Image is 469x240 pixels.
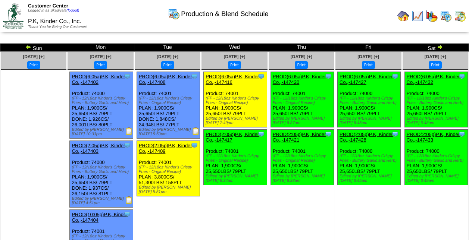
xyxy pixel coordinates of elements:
div: (FP - 12/18oz Kinder's Crispy Fries - Buttery Garlic and Herb) [340,154,400,163]
button: Print [429,61,442,69]
button: Print [94,61,107,69]
a: [DATE] [+] [357,54,379,59]
a: PROD(2:05p)P.K, Kinder Co.,-147409 [139,143,192,154]
div: Edited by [PERSON_NAME] [DATE] 6:45am [340,116,400,125]
img: calendarprod.gif [168,8,180,20]
img: Production Report [192,127,200,135]
a: PROD(2:05p)P.K, Kinder Co.,-147417 [206,132,259,143]
div: Edited by [PERSON_NAME] [DATE] 6:48am [407,116,468,125]
a: PROD(6:05a)P.K, Kinder Co.,-147416 [206,74,259,85]
img: Tooltip [123,142,131,149]
a: PROD(6:05a)P.K, Kinder Co.,-147427 [340,74,393,85]
div: (FP - 12/18oz Kinder's Crispy Fries - Original Recipe) [206,154,266,163]
div: Edited by [PERSON_NAME] [DATE] 6:45am [340,174,400,183]
div: Product: 74001 PLAN: 1,900CS / 25,650LBS / 79PLT [204,72,267,127]
button: Print [161,61,174,69]
td: Tue [134,44,201,52]
img: arrowleft.gif [25,44,31,50]
a: [DATE] [+] [291,54,312,59]
div: Product: 74001 PLAN: 1,900CS / 25,650LBS / 79PLT [271,72,334,127]
span: Customer Center [28,3,68,9]
a: PROD(2:05p)P.K, Kinder Co.,-147403 [72,143,125,154]
div: Product: 74000 PLAN: 1,900CS / 25,650LBS / 79PLT DONE: 1,937CS / 26,150LBS / 81PLT [70,141,133,208]
div: Edited by [PERSON_NAME] [DATE] 6:49am [407,174,468,183]
img: home.gif [397,10,409,22]
div: Product: 74000 PLAN: 1,900CS / 25,650LBS / 79PLT [404,72,468,127]
div: Edited by [PERSON_NAME] [DATE] 6:37am [273,116,334,125]
img: Tooltip [257,130,265,138]
a: PROD(6:05a)P.K, Kinder Co.,-147432 [407,74,460,85]
a: PROD(6:05a)P.K, Kinder Co.,-147402 [72,74,125,85]
img: Tooltip [123,211,131,218]
div: (FP - 12/18oz Kinder's Crispy Fries - Buttery Garlic and Herb) [72,165,132,174]
div: (FP - 12/18oz Kinder's Crispy Fries - Buttery Garlic and Herb) [407,96,468,105]
div: Edited by [PERSON_NAME] [DATE] 5:50pm [139,127,200,136]
div: Edited by [PERSON_NAME] [DATE] 5:51pm [139,185,200,194]
img: Tooltip [325,130,332,138]
div: Product: 74000 PLAN: 1,900CS / 25,650LBS / 79PLT [404,130,468,185]
div: Product: 74001 PLAN: 1,900CS / 25,650LBS / 79PLT DONE: 1,848CS / 24,948LBS / 77PLT [137,72,200,139]
img: ZoRoCo_Logo(Green%26Foil)%20jpg.webp [3,3,24,28]
div: (FP - 12/18oz Kinder's Crispy Fries - Buttery Garlic and Herb) [72,96,132,105]
div: (FP - 12/18oz Kinder's Crispy Fries - Original Recipe) [273,96,334,105]
a: PROD(2:05p)P.K, Kinder Co.,-147433 [407,132,460,143]
a: PROD(6:05a)P.K, Kinder Co.,-147408 [139,74,192,85]
img: Tooltip [458,130,466,138]
img: Tooltip [191,142,198,149]
img: arrowright.gif [437,44,443,50]
span: Production & Blend Schedule [181,10,268,18]
span: Logged in as Skadiyala [28,9,79,13]
div: (FP - 12/18oz Kinder's Crispy Fries - Original Recipe) [139,96,200,105]
div: Edited by [PERSON_NAME] [DATE] 7:49pm [206,116,266,125]
div: (FP - 12/18oz Kinder's Crispy Fries - Buttery Garlic and Herb) [407,154,468,163]
img: Tooltip [391,73,399,80]
a: (logout) [66,9,79,13]
div: Edited by [PERSON_NAME] [DATE] 6:34am [206,174,266,183]
div: Product: 74001 PLAN: 3,800CS / 51,300LBS / 158PLT [137,141,200,196]
td: Fri [335,44,402,52]
img: Tooltip [391,130,399,138]
img: Tooltip [325,73,332,80]
a: [DATE] [+] [223,54,245,59]
span: P.K, Kinder Co., Inc. [28,18,81,25]
td: Sat [402,44,469,52]
span: Thank You for Being Our Customer! [28,25,87,29]
div: (FP - 12/18oz Kinder's Crispy Fries - Original Recipe) [273,154,334,163]
button: Print [27,61,40,69]
div: Edited by [PERSON_NAME] [DATE] 6:38am [273,174,334,183]
div: Product: 74001 PLAN: 1,900CS / 25,650LBS / 79PLT [204,130,267,185]
div: Product: 74001 PLAN: 1,900CS / 25,650LBS / 79PLT [271,130,334,185]
div: (FP - 12/18oz Kinder's Crispy Fries - Buttery Garlic and Herb) [340,96,400,105]
a: PROD(2:05p)P.K, Kinder Co.,-147421 [273,132,326,143]
img: Production Report [125,196,133,204]
a: [DATE] [+] [23,54,44,59]
button: Print [295,61,308,69]
div: Product: 74000 PLAN: 1,900CS / 25,650LBS / 79PLT DONE: 1,926CS / 26,001LBS / 80PLT [70,72,133,139]
td: Mon [67,44,134,52]
td: Sun [0,44,67,52]
div: Product: 74000 PLAN: 1,900CS / 25,650LBS / 79PLT [338,130,401,185]
a: PROD(6:05a)P.K, Kinder Co.,-147420 [273,74,326,85]
img: calendarprod.gif [440,10,452,22]
td: Thu [268,44,335,52]
div: Product: 74000 PLAN: 1,900CS / 25,650LBS / 79PLT [338,72,401,127]
div: Edited by [PERSON_NAME] [DATE] 10:33pm [72,127,132,136]
img: Tooltip [191,73,198,80]
img: graph.gif [426,10,438,22]
a: PROD(2:05p)P.K, Kinder Co.,-147428 [340,132,393,143]
img: calendarinout.gif [454,10,466,22]
img: Tooltip [123,73,131,80]
a: [DATE] [+] [425,54,446,59]
a: [DATE] [+] [90,54,112,59]
a: [DATE] [+] [157,54,178,59]
button: Print [228,61,241,69]
div: Edited by [PERSON_NAME] [DATE] 4:51pm [72,196,132,205]
div: (FP - 12/18oz Kinder's Crispy Fries - Original Recipe) [139,165,200,174]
